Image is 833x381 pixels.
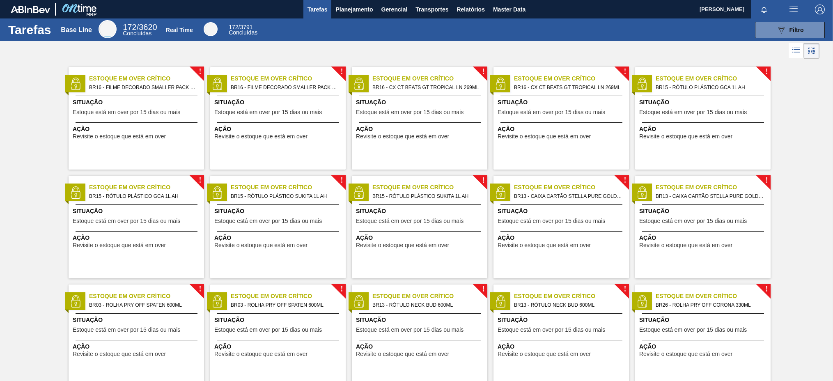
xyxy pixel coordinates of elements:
span: ! [482,286,484,292]
span: Ação [73,125,202,133]
span: Revisite o estoque que está em over [214,133,307,140]
div: Visão em Cards [804,43,819,59]
span: 172 [123,23,136,32]
span: Estoque está em over por 15 dias ou mais [639,109,747,115]
h1: Tarefas [8,25,51,34]
span: BR03 - ROLHA PRY OFF SPATEN 600ML [89,301,197,310]
button: Notificações [751,4,777,15]
span: ! [199,177,201,184]
span: ! [340,177,343,184]
span: Estoque em Over Crítico [89,74,204,83]
span: ! [199,69,201,75]
img: status [636,186,648,199]
img: status [211,295,223,308]
span: ! [765,69,768,75]
span: BR16 - CX CT BEATS GT TROPICAL LN 269ML [514,83,622,92]
span: Situação [73,98,202,107]
span: Revisite o estoque que está em over [73,351,166,357]
span: Estoque em Over Crítico [372,183,487,192]
span: 172 [229,24,238,30]
span: Relatórios [457,5,484,14]
span: Revisite o estoque que está em over [73,133,166,140]
span: Estoque em Over Crítico [656,74,771,83]
span: Situação [639,98,769,107]
span: ! [765,177,768,184]
span: BR16 - CX CT BEATS GT TROPICAL LN 269ML [372,83,481,92]
img: status [69,295,82,308]
span: Ação [356,342,485,351]
span: Ação [639,234,769,242]
span: BR03 - ROLHA PRY OFF SPATEN 600ML [231,301,339,310]
span: ! [624,177,626,184]
span: ! [765,286,768,292]
span: Estoque está em over por 15 dias ou mais [356,218,464,224]
span: Estoque está em over por 15 dias ou mais [356,327,464,333]
span: Planejamento [335,5,373,14]
span: Ação [214,234,344,242]
span: Situação [73,207,202,216]
img: status [211,186,223,199]
span: Situação [498,316,627,324]
span: Gerencial [381,5,408,14]
span: Concluídas [123,30,151,37]
span: Estoque em Over Crítico [656,183,771,192]
img: userActions [789,5,799,14]
span: Estoque em Over Crítico [372,74,487,83]
span: Estoque está em over por 15 dias ou mais [498,327,605,333]
span: Situação [356,207,485,216]
span: Estoque em Over Crítico [89,292,204,301]
span: Estoque em Over Crítico [514,183,629,192]
span: Situação [356,98,485,107]
span: Estoque em Over Crítico [514,292,629,301]
span: Estoque em Over Crítico [514,74,629,83]
span: Ação [73,234,202,242]
span: Ação [214,125,344,133]
span: Revisite o estoque que está em over [214,351,307,357]
div: Base Line [61,26,92,34]
span: Master Data [493,5,526,14]
img: status [494,295,507,308]
span: Ação [214,342,344,351]
img: TNhmsLtSVTkK8tSr43FrP2fwEKptu5GPRR3wAAAABJRU5ErkJggg== [11,6,50,13]
span: Estoque em Over Crítico [231,74,346,83]
img: status [211,78,223,90]
span: Revisite o estoque que está em over [498,242,591,248]
img: status [353,295,365,308]
div: Real Time [166,27,193,33]
img: status [353,78,365,90]
img: status [353,186,365,199]
span: Revisite o estoque que está em over [498,351,591,357]
span: ! [482,69,484,75]
span: Situação [498,207,627,216]
img: status [636,295,648,308]
span: BR13 - CAIXA CARTÃO STELLA PURE GOLD 269ML [656,192,764,201]
span: Situação [356,316,485,324]
div: Visão em Lista [789,43,804,59]
span: Situação [214,98,344,107]
span: Situação [73,316,202,324]
span: Revisite o estoque que está em over [639,133,732,140]
span: Estoque em Over Crítico [231,292,346,301]
span: Tarefas [307,5,328,14]
span: Ação [498,234,627,242]
span: Estoque está em over por 15 dias ou mais [214,327,322,333]
span: BR15 - RÓTULO PLÁSTICO GCA 1L AH [89,192,197,201]
span: Estoque está em over por 15 dias ou mais [73,327,180,333]
span: Revisite o estoque que está em over [73,242,166,248]
div: Base Line [123,24,157,36]
span: Estoque em Over Crítico [656,292,771,301]
div: Real Time [204,22,218,36]
span: Estoque está em over por 15 dias ou mais [498,109,605,115]
span: / 3791 [229,24,252,30]
span: Ação [639,342,769,351]
img: status [69,78,82,90]
span: Revisite o estoque que está em over [639,242,732,248]
span: Estoque em Over Crítico [231,183,346,192]
span: Estoque está em over por 15 dias ou mais [214,218,322,224]
span: Ação [356,234,485,242]
img: status [494,186,507,199]
span: BR13 - CAIXA CARTÃO STELLA PURE GOLD 269ML [514,192,622,201]
img: status [494,78,507,90]
span: ! [482,177,484,184]
span: Ação [498,125,627,133]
